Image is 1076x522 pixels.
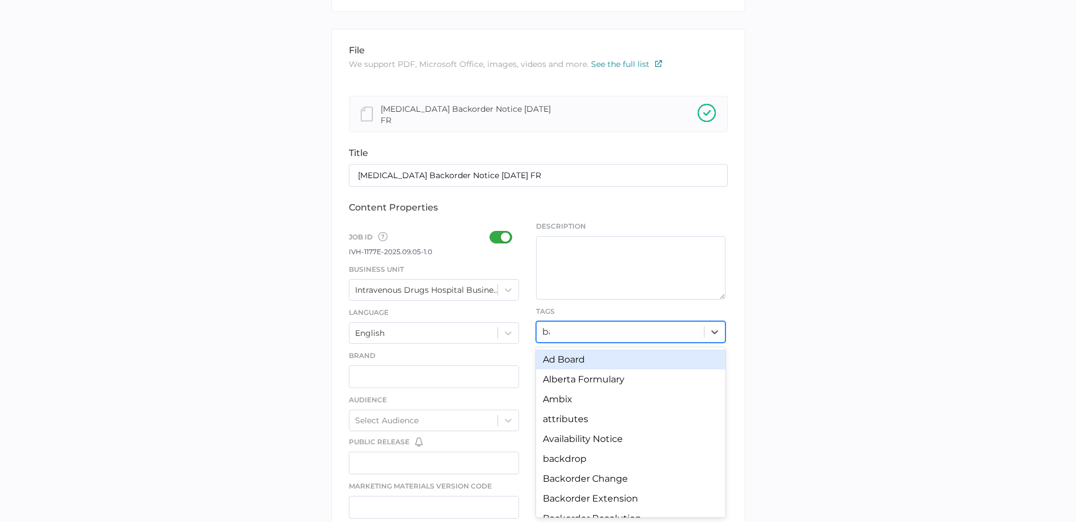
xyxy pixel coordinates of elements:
[378,232,387,241] img: tooltip-default.0a89c667.svg
[349,247,432,256] span: IVH-1177E-2025.09.05-1.0
[361,107,373,121] img: document-file-grey.20d19ea5.svg
[536,449,725,469] div: backdrop
[355,285,499,295] div: Intravenous Drugs Hospital Business
[536,409,725,429] div: attributes
[536,389,725,409] div: Ambix
[655,60,662,67] img: external-link-icon.7ec190a1.svg
[698,104,716,122] img: checkmark-upload-success.08ba15b3.svg
[349,395,387,404] span: Audience
[536,350,725,369] div: Ad Board
[536,369,725,389] div: Alberta Formulary
[349,202,728,213] div: content properties
[536,307,555,315] span: Tags
[349,45,728,56] div: file
[349,437,410,447] span: Public Release
[349,482,492,490] span: Marketing Materials Version Code
[536,489,725,508] div: Backorder Extension
[349,351,375,360] span: Brand
[349,164,728,187] input: Type the name of your content
[349,58,728,70] p: We support PDF, Microsoft Office, images, videos and more.
[349,231,387,246] span: Job ID
[349,265,404,273] span: Business Unit
[349,148,728,158] div: title
[355,415,419,426] div: Select Audience
[591,59,662,69] a: See the full list
[536,221,725,231] span: Description
[415,437,423,447] img: bell-default.8986a8bf.svg
[536,469,725,489] div: Backorder Change
[349,308,389,317] span: Language
[355,328,385,338] div: English
[536,429,725,449] div: Availability Notice
[381,102,563,126] div: [MEDICAL_DATA] Backorder Notice [DATE] FR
